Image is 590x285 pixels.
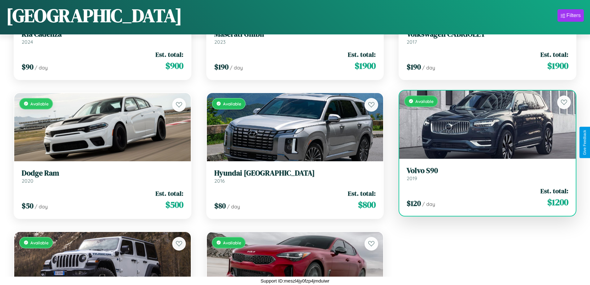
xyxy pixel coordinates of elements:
h1: [GEOGRAPHIC_DATA] [6,3,182,28]
h3: Volvo S90 [407,166,568,175]
button: Filters [557,9,584,22]
span: 2023 [214,39,225,45]
span: Available [30,240,49,245]
span: 2017 [407,39,417,45]
span: $ 800 [358,198,376,211]
span: Est. total: [348,50,376,59]
a: Volkswagen CABRIOLET2017 [407,30,568,45]
div: Filters [566,12,581,19]
span: 2019 [407,175,417,181]
span: Available [30,101,49,106]
a: Dodge Ram2020 [22,169,183,184]
span: 2020 [22,178,33,184]
a: Kia Cadenza2024 [22,30,183,45]
h3: Hyundai [GEOGRAPHIC_DATA] [214,169,376,178]
span: / day [35,203,48,210]
span: Est. total: [540,186,568,195]
a: Maserati Ghibli2023 [214,30,376,45]
h3: Maserati Ghibli [214,30,376,39]
span: / day [227,203,240,210]
span: $ 190 [407,62,421,72]
span: 2024 [22,39,33,45]
span: $ 1900 [547,60,568,72]
h3: Volkswagen CABRIOLET [407,30,568,39]
h3: Kia Cadenza [22,30,183,39]
span: 2016 [214,178,225,184]
span: $ 500 [165,198,183,211]
span: Est. total: [155,50,183,59]
span: $ 80 [214,201,226,211]
span: $ 1900 [355,60,376,72]
span: $ 900 [165,60,183,72]
span: $ 50 [22,201,33,211]
span: Est. total: [348,189,376,198]
span: $ 120 [407,198,421,208]
span: $ 190 [214,62,229,72]
a: Volvo S902019 [407,166,568,181]
h3: Dodge Ram [22,169,183,178]
span: / day [35,65,48,71]
div: Give Feedback [583,130,587,155]
span: Est. total: [540,50,568,59]
span: Available [223,101,241,106]
span: / day [230,65,243,71]
span: $ 90 [22,62,33,72]
p: Support ID: meszl4jy0fzp4jmduiwr [260,277,330,285]
a: Hyundai [GEOGRAPHIC_DATA]2016 [214,169,376,184]
span: Est. total: [155,189,183,198]
span: / day [422,201,435,207]
span: Available [223,240,241,245]
span: $ 1200 [547,196,568,208]
span: Available [415,99,434,104]
span: / day [422,65,435,71]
